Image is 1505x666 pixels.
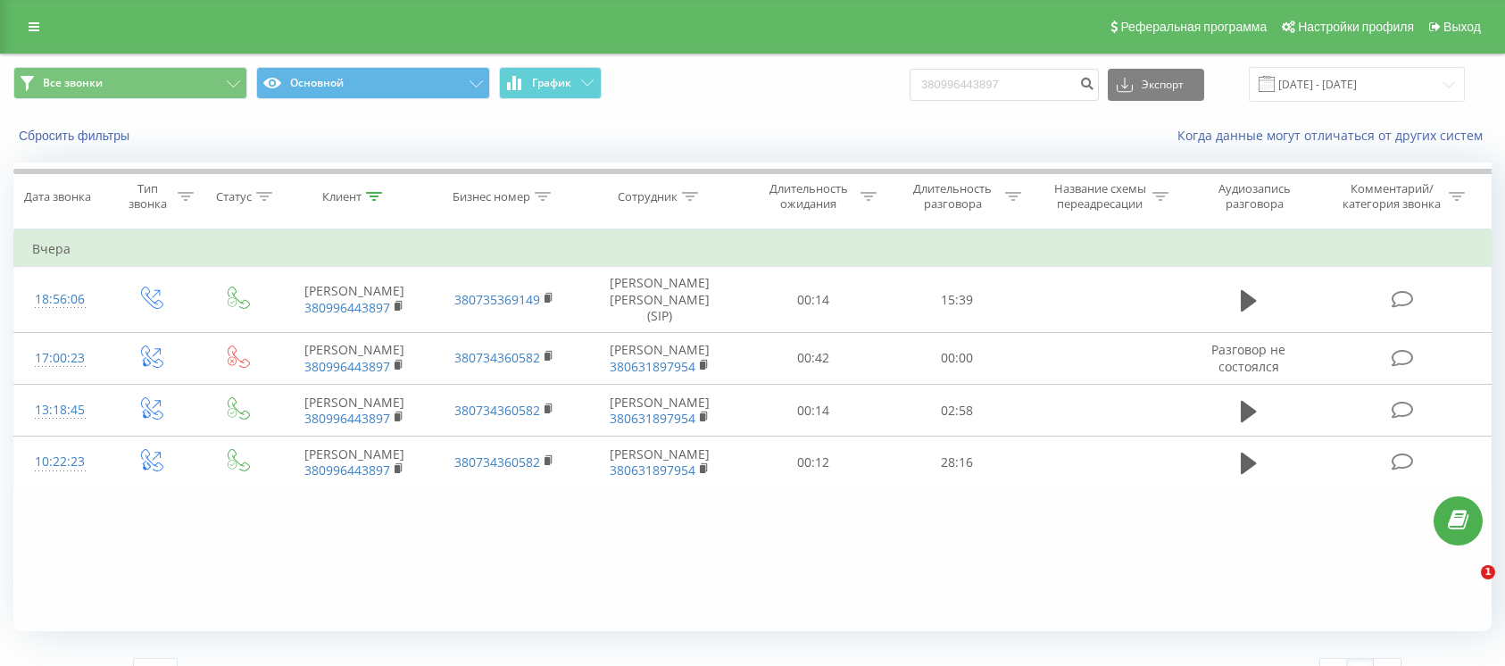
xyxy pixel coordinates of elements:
td: 02:58 [885,385,1029,437]
span: Выход [1443,20,1481,34]
span: Реферальная программа [1120,20,1267,34]
div: Аудиозапись разговора [1196,181,1312,212]
div: Дата звонка [24,189,91,204]
td: [PERSON_NAME] [279,267,429,333]
iframe: Intercom live chat [1444,565,1487,608]
button: Все звонки [13,67,247,99]
span: График [532,77,571,89]
a: 380631897954 [610,358,695,375]
button: Сбросить фильтры [13,128,138,144]
a: 380734360582 [454,402,540,419]
td: [PERSON_NAME] [279,385,429,437]
div: Комментарий/категория звонка [1340,181,1444,212]
div: 18:56:06 [32,282,88,317]
a: 380631897954 [610,410,695,427]
span: Настройки профиля [1298,20,1414,34]
span: Разговор не состоялся [1211,341,1285,374]
div: Бизнес номер [453,189,530,204]
a: 380996443897 [304,410,390,427]
td: 00:00 [885,332,1029,384]
a: 380735369149 [454,291,540,308]
span: Все звонки [43,76,103,90]
td: [PERSON_NAME] [PERSON_NAME] (SIP) [579,267,741,333]
td: Вчера [14,231,1492,267]
td: [PERSON_NAME] [279,332,429,384]
td: [PERSON_NAME] [279,437,429,488]
td: 28:16 [885,437,1029,488]
button: График [499,67,602,99]
div: Название схемы переадресации [1052,181,1148,212]
div: 13:18:45 [32,393,88,428]
td: [PERSON_NAME] [579,385,741,437]
td: 00:14 [741,267,886,333]
td: 15:39 [885,267,1029,333]
td: [PERSON_NAME] [579,437,741,488]
div: Статус [216,189,252,204]
span: 1 [1481,565,1495,579]
a: 380996443897 [304,358,390,375]
div: Длительность разговора [905,181,1001,212]
a: 380734360582 [454,349,540,366]
td: 00:42 [741,332,886,384]
button: Экспорт [1108,69,1204,101]
div: 17:00:23 [32,341,88,376]
a: 380631897954 [610,462,695,479]
div: Тип звонка [122,181,173,212]
a: 380996443897 [304,462,390,479]
div: Сотрудник [618,189,678,204]
a: Когда данные могут отличаться от других систем [1177,127,1492,144]
td: [PERSON_NAME] [579,332,741,384]
a: 380996443897 [304,299,390,316]
input: Поиск по номеру [910,69,1099,101]
td: 00:12 [741,437,886,488]
a: 380734360582 [454,454,540,470]
button: Основной [256,67,490,99]
div: 10:22:23 [32,445,88,479]
div: Длительность ожидания [761,181,856,212]
td: 00:14 [741,385,886,437]
div: Клиент [322,189,362,204]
